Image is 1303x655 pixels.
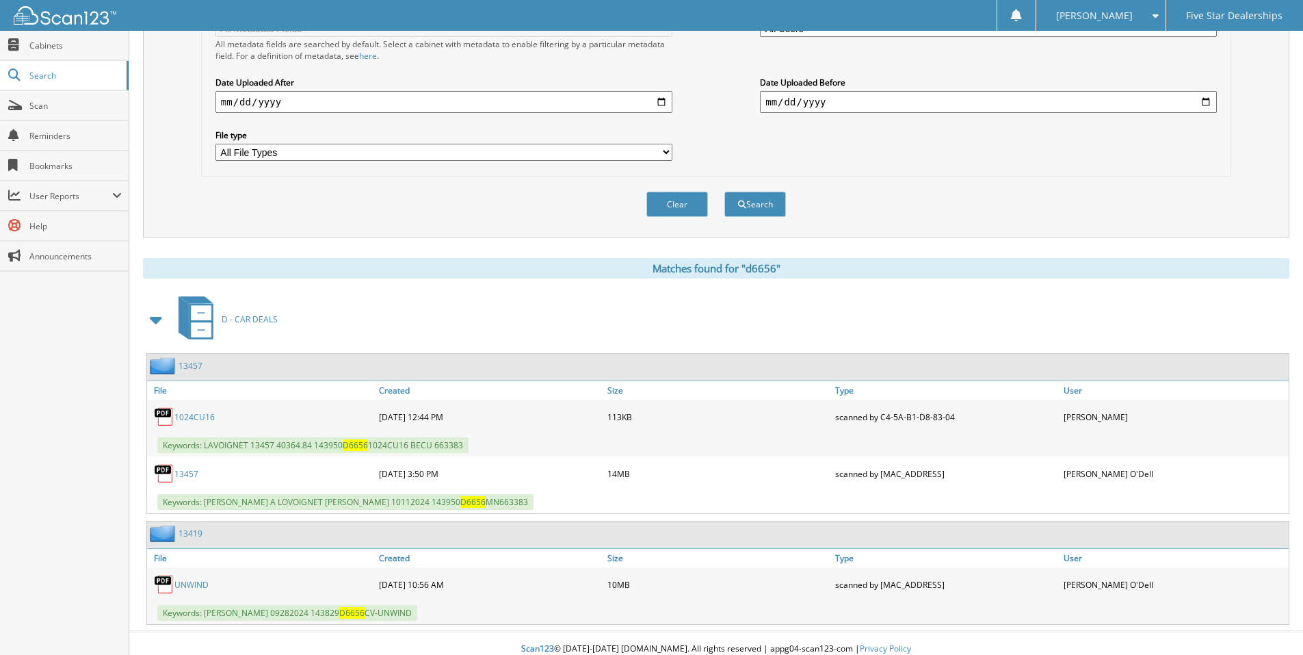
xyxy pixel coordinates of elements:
[832,381,1060,400] a: Type
[604,403,832,431] div: 113KB
[1186,12,1282,20] span: Five Star Dealerships
[29,70,120,81] span: Search
[215,129,672,141] label: File type
[343,439,368,451] span: D6656
[150,525,179,542] img: folder2.png
[174,411,215,423] a: 1024CU16
[1235,589,1303,655] iframe: Chat Widget
[832,571,1060,598] div: scanned by [MAC_ADDRESS]
[215,77,672,88] label: Date Uploaded After
[376,571,604,598] div: [DATE] 10:56 AM
[29,100,122,112] span: Scan
[147,381,376,400] a: File
[1060,460,1289,487] div: [PERSON_NAME] O'Dell
[154,574,174,595] img: PDF.png
[646,192,708,217] button: Clear
[170,292,278,346] a: D - CAR DEALS
[174,579,209,591] a: UNWIND
[832,549,1060,567] a: Type
[157,605,417,621] span: Keywords: [PERSON_NAME] 09282024 143829 CV-UNWIND
[29,220,122,232] span: Help
[150,357,179,374] img: folder2.png
[1060,549,1289,567] a: User
[376,381,604,400] a: Created
[604,571,832,598] div: 10MB
[147,549,376,567] a: File
[29,130,122,142] span: Reminders
[154,463,174,484] img: PDF.png
[157,437,469,453] span: Keywords: LAVOIGNET 13457 40364.84 143950 1024CU16 BECU 663383
[604,549,832,567] a: Size
[29,160,122,172] span: Bookmarks
[174,468,198,480] a: 13457
[460,496,486,508] span: D6656
[157,494,534,510] span: Keywords: [PERSON_NAME] A LOVOIGNET [PERSON_NAME] 10112024 143950 MN663383
[604,381,832,400] a: Size
[1056,12,1133,20] span: [PERSON_NAME]
[154,407,174,427] img: PDF.png
[376,460,604,487] div: [DATE] 3:50 PM
[760,91,1217,113] input: end
[29,251,122,262] span: Announcements
[376,549,604,567] a: Created
[1060,403,1289,431] div: [PERSON_NAME]
[359,50,377,62] a: here
[29,190,112,202] span: User Reports
[860,643,911,654] a: Privacy Policy
[832,460,1060,487] div: scanned by [MAC_ADDRESS]
[521,643,554,654] span: Scan123
[1060,571,1289,598] div: [PERSON_NAME] O'Dell
[215,38,672,62] div: All metadata fields are searched by default. Select a cabinet with metadata to enable filtering b...
[143,258,1289,279] div: Matches found for "d6656"
[215,91,672,113] input: start
[724,192,786,217] button: Search
[222,313,278,325] span: D - CAR DEALS
[179,528,202,539] a: 13419
[339,607,365,619] span: D6656
[179,360,202,372] a: 13457
[29,40,122,51] span: Cabinets
[604,460,832,487] div: 14MB
[1060,381,1289,400] a: User
[832,403,1060,431] div: scanned by C4-5A-B1-D8-83-04
[760,77,1217,88] label: Date Uploaded Before
[376,403,604,431] div: [DATE] 12:44 PM
[14,6,116,25] img: scan123-logo-white.svg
